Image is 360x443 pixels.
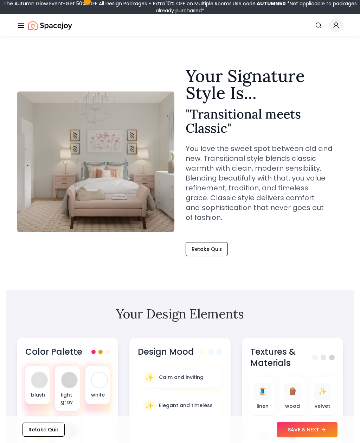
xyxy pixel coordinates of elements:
button: SAVE & NEXT [277,422,337,437]
p: velvet [315,403,330,410]
span: ✨ [145,372,154,382]
span: ✨ [318,386,327,396]
button: Retake Quiz [22,423,65,437]
p: Calm and inviting [159,374,204,381]
h2: Your Design Elements [17,307,343,321]
span: 🪵 [288,386,297,396]
p: You love the sweet spot between old and new. Transitional style blends classic warmth with clean,... [186,144,343,222]
p: white [91,391,104,398]
button: Retake Quiz [186,242,228,256]
nav: Global [17,14,343,37]
span: 🧵 [258,386,267,396]
p: wood [285,403,300,410]
a: Spacejoy [28,18,72,32]
h3: Design Mood [138,346,194,357]
p: Elegant and timeless [159,402,213,409]
h2: " Transitional meets Classic " [186,107,343,135]
p: blush [31,391,44,398]
h3: Color Palette [25,346,82,357]
p: linen [257,403,269,410]
h1: Your Signature Style Is... [186,68,343,101]
p: light gray [61,391,74,405]
span: ✨ [145,400,154,410]
img: Transitional meets Classic Style Example [17,91,174,232]
h3: Textures & Materials [250,346,312,369]
img: Spacejoy Logo [28,18,72,32]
